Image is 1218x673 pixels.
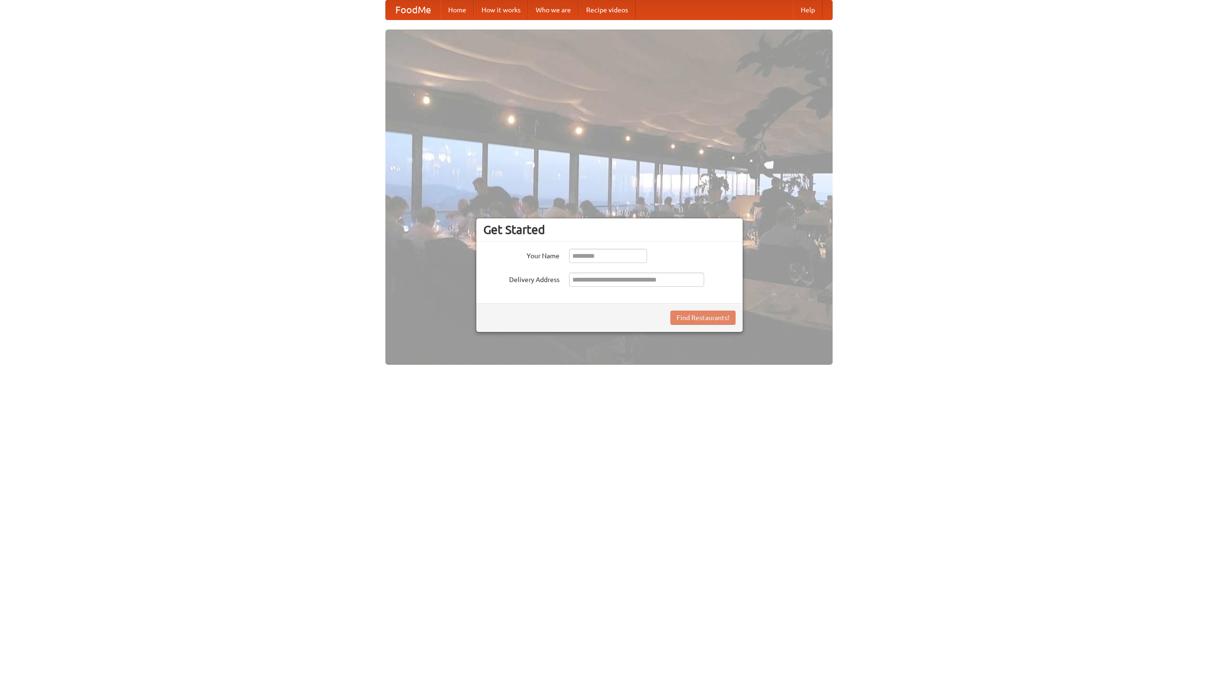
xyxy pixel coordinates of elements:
a: Home [441,0,474,20]
a: Who we are [528,0,579,20]
label: Your Name [483,249,560,261]
button: Find Restaurants! [670,311,736,325]
a: FoodMe [386,0,441,20]
a: Help [793,0,823,20]
a: Recipe videos [579,0,636,20]
h3: Get Started [483,223,736,237]
a: How it works [474,0,528,20]
label: Delivery Address [483,273,560,284]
